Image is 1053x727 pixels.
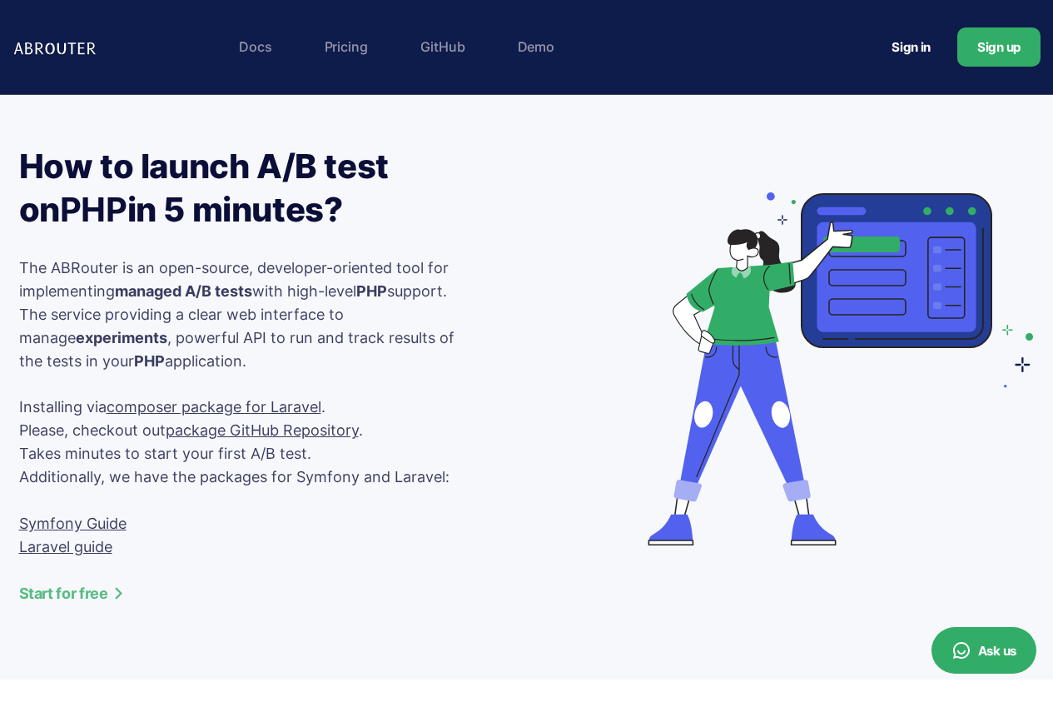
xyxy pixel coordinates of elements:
[76,329,167,346] b: experiments
[231,30,280,63] a: Docs
[12,33,101,61] img: Logo
[115,282,252,300] b: managed A/B tests
[166,421,359,439] a: package GitHub Repository
[107,398,321,416] a: composer package for Laravel
[316,30,376,63] a: Pricing
[19,145,486,232] h1: How to launch A/B test on in 5 minutes?
[931,627,1036,674] button: Ask us
[617,192,1035,557] img: Image
[19,582,456,605] a: Start for free
[872,32,951,62] a: Sign in
[19,515,127,532] a: Symfony Guide
[19,256,456,605] p: The ABRouter is an open-source, developer-oriented tool for implementing with high-level support....
[509,30,563,63] a: Demo
[412,30,474,63] a: GitHub
[356,282,387,300] b: PHP
[957,27,1041,67] a: Sign up
[19,538,112,555] a: Laravel guide
[134,352,165,370] b: PHP
[60,189,127,230] b: PHP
